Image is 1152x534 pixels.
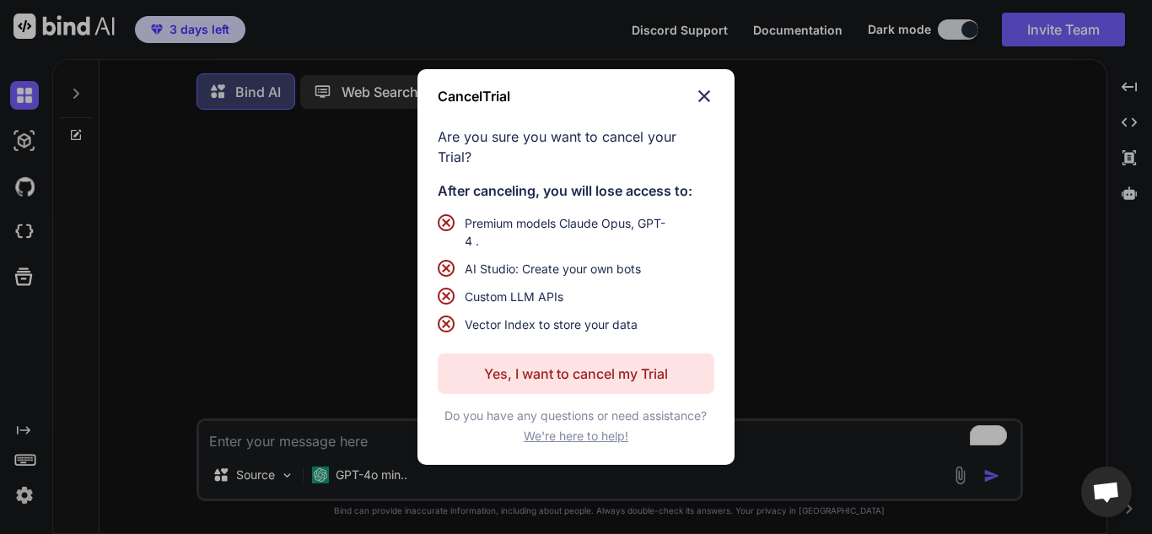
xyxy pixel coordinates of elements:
[694,86,714,106] img: close
[465,260,641,278] span: AI Studio: Create your own bots
[438,353,714,394] button: Yes, I want to cancel my Trial
[465,316,638,333] span: Vector Index to store your data
[438,316,455,332] img: checklist
[465,288,563,305] span: Custom LLM APIs
[438,214,455,231] img: checklist
[465,214,672,250] span: Premium models Claude Opus, GPT-4 .
[484,364,668,384] p: Yes, I want to cancel my Trial
[438,407,714,445] p: Do you have any questions or need assistance?
[438,181,714,201] p: After canceling, you will lose access to:
[438,288,455,305] img: checklist
[438,127,714,167] p: Are you sure you want to cancel your Trial?
[524,428,628,445] span: We're here to help!
[1081,467,1132,517] div: Open chat
[438,86,510,106] h3: Cancel Trial
[438,260,455,277] img: checklist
